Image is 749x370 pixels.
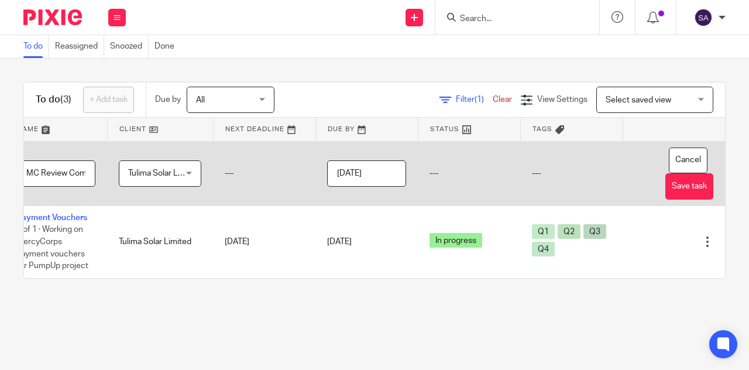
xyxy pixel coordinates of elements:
[154,35,180,58] a: Done
[60,95,71,104] span: (3)
[606,96,671,104] span: Select saved view
[583,224,606,239] span: Q3
[456,95,493,104] span: Filter
[213,206,315,278] td: [DATE]
[430,233,482,248] span: In progress
[213,141,315,206] td: ---
[23,9,82,25] img: Pixie
[532,242,555,256] span: Q4
[327,238,352,246] span: [DATE]
[327,160,406,187] input: Pick a date
[128,169,201,177] span: Tulima Solar Limited
[16,214,87,222] a: Payment Vouchers
[110,35,149,58] a: Snoozed
[418,141,520,206] td: ---
[196,96,205,104] span: All
[155,94,181,105] p: Due by
[36,94,71,106] h1: To do
[16,160,95,187] input: Task name
[83,87,134,113] a: + Add task
[16,226,88,270] span: 0 of 1 · Working on MercyCorps payment vouchers for PumpUp project
[694,8,713,27] img: svg%3E
[475,95,484,104] span: (1)
[55,35,104,58] a: Reassigned
[459,14,564,25] input: Search
[558,224,580,239] span: Q2
[532,126,552,132] span: Tags
[537,95,587,104] span: View Settings
[493,95,512,104] a: Clear
[107,206,213,278] td: Tulima Solar Limited
[23,35,49,58] a: To do
[532,224,555,239] span: Q1
[520,141,623,206] td: ---
[665,173,713,200] button: Save task
[669,148,707,174] button: Cancel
